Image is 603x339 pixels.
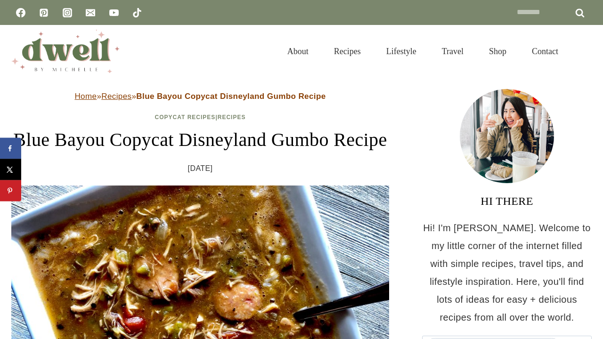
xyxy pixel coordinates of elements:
[576,43,592,59] button: View Search Form
[105,3,123,22] a: YouTube
[374,35,429,68] a: Lifestyle
[74,92,326,101] span: » »
[58,3,77,22] a: Instagram
[155,114,216,121] a: Copycat Recipes
[128,3,147,22] a: TikTok
[422,219,592,326] p: Hi! I'm [PERSON_NAME]. Welcome to my little corner of the internet filled with simple recipes, tr...
[429,35,476,68] a: Travel
[11,3,30,22] a: Facebook
[275,35,321,68] a: About
[476,35,519,68] a: Shop
[422,193,592,210] h3: HI THERE
[321,35,374,68] a: Recipes
[34,3,53,22] a: Pinterest
[11,126,389,154] h1: Blue Bayou Copycat Disneyland Gumbo Recipe
[188,161,213,176] time: [DATE]
[218,114,246,121] a: Recipes
[155,114,246,121] span: |
[81,3,100,22] a: Email
[519,35,571,68] a: Contact
[136,92,326,101] strong: Blue Bayou Copycat Disneyland Gumbo Recipe
[11,30,120,73] img: DWELL by michelle
[275,35,571,68] nav: Primary Navigation
[101,92,131,101] a: Recipes
[74,92,97,101] a: Home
